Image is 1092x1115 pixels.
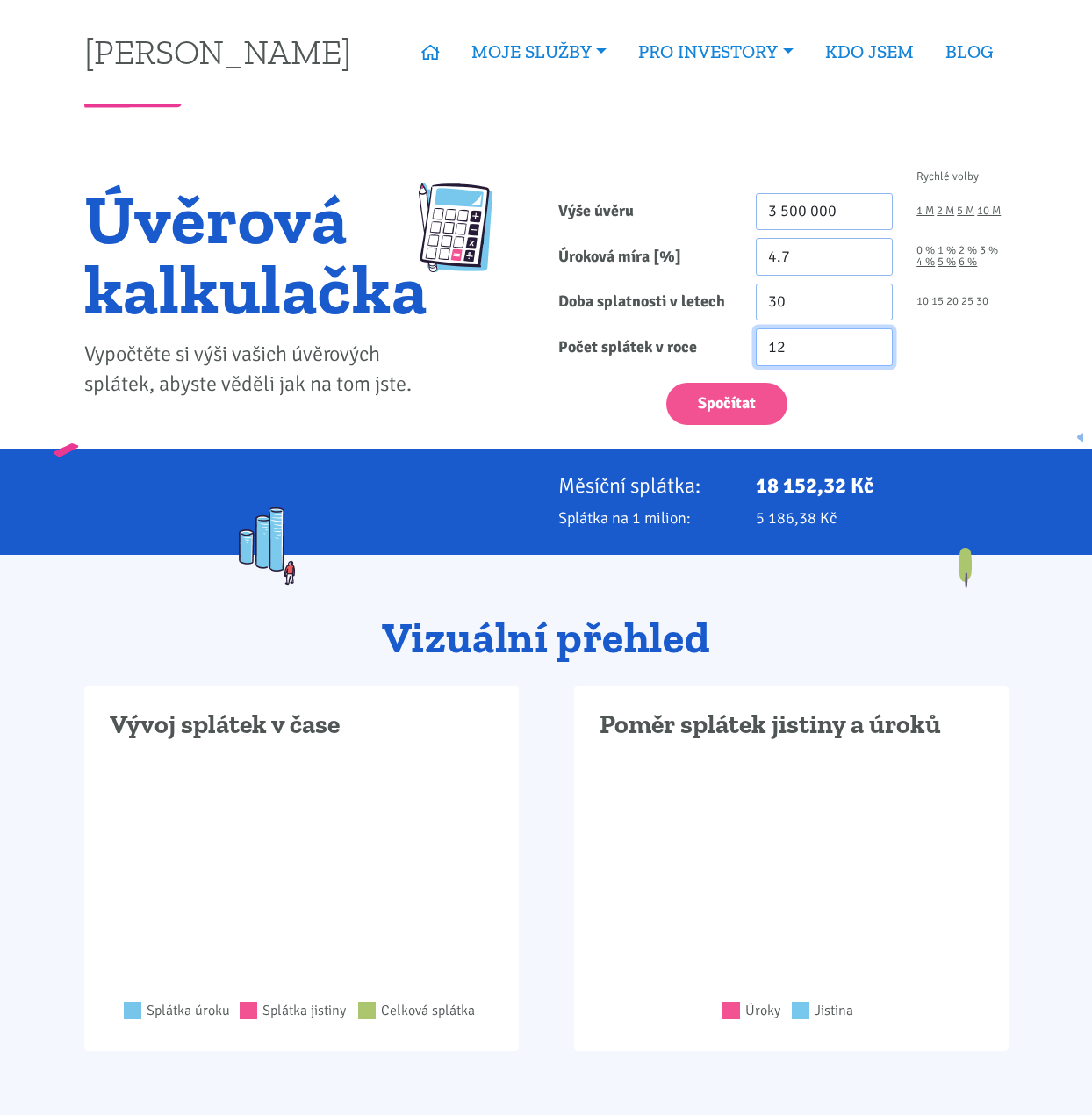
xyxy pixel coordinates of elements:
[916,256,935,268] a: 4 %
[957,205,974,217] a: 5 M
[959,245,977,256] a: 2 %
[84,183,427,324] h1: Úvěrová kalkulačka
[622,32,808,72] a: PRO INVESTORY
[916,296,929,307] a: 10
[930,32,1009,72] a: BLOG
[756,473,1009,498] p: 18 152,32 Kč
[456,32,622,72] a: MOJE SLUŽBY
[976,296,988,307] a: 30
[666,383,787,426] button: Spočítat
[961,296,973,307] a: 25
[916,245,935,256] a: 0 %
[558,473,732,498] p: Měsíční splátka:
[916,171,979,183] span: Rychlé volby
[546,284,744,321] label: Doba splatnosti v letech
[980,245,998,256] a: 3 %
[558,506,732,530] p: Splátka na 1 milion:
[756,506,1009,530] p: 5 186,38 Kč
[946,296,959,307] a: 20
[977,205,1001,217] a: 10 M
[809,32,930,72] a: KDO JSEM
[916,205,934,217] a: 1 M
[84,340,427,399] p: Vypočtěte si výši vašich úvěrových splátek, abyste věděli jak na tom jste.
[937,205,954,217] a: 2 M
[546,328,744,366] label: Počet splátek v roce
[110,709,493,742] h3: Vývoj splátek v čase
[546,193,744,231] label: Výše úvěru
[84,615,1009,662] h2: Vizuální přehled
[938,245,956,256] a: 1 %
[546,238,744,276] label: Úroková míra [%]
[84,34,351,68] a: [PERSON_NAME]
[959,256,977,268] a: 6 %
[938,256,956,268] a: 5 %
[931,296,944,307] a: 15
[600,709,983,742] h3: Poměr splátek jistiny a úroků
